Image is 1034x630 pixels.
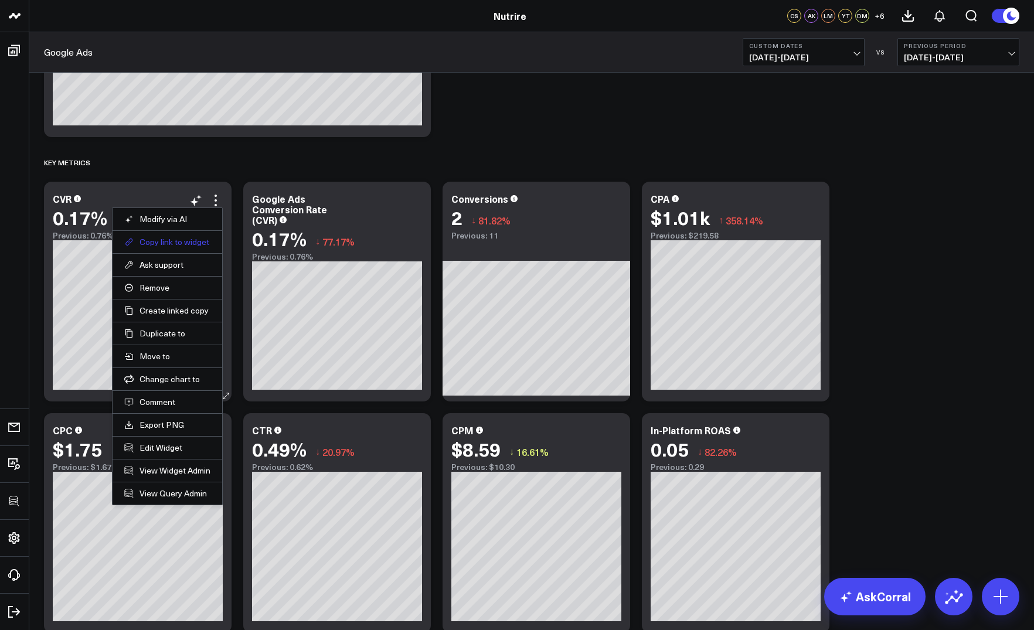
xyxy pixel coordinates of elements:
span: 20.97% [322,445,355,458]
span: 82.26% [705,445,737,458]
button: Remove [124,282,210,293]
button: Duplicate to [124,328,210,339]
div: Conversions [451,192,508,205]
div: DM [855,9,869,23]
button: Custom Dates[DATE]-[DATE] [743,38,865,66]
span: ↓ [698,444,702,459]
div: Previous: $10.30 [451,462,621,472]
div: Previous: 0.76% [252,252,422,261]
span: ↓ [315,234,320,249]
span: 16.61% [516,445,549,458]
div: Previous: 0.29 [651,462,821,472]
a: Google Ads [44,46,93,59]
div: LM [821,9,835,23]
span: + 6 [875,12,885,20]
div: CPC [53,424,73,437]
button: Edit Widget [124,442,210,453]
div: Key Metrics [44,149,90,176]
span: 81.82% [478,214,511,227]
span: [DATE] - [DATE] [749,53,858,62]
div: CVR [53,192,72,205]
b: Previous Period [904,42,1013,49]
div: CTR [252,424,272,437]
span: ↓ [315,444,320,459]
div: $1.01k [651,207,710,228]
button: Previous Period[DATE]-[DATE] [897,38,1019,66]
span: ↑ [719,213,723,228]
button: +6 [872,9,886,23]
button: Comment [124,397,210,407]
span: 358.14% [726,214,763,227]
div: 0.17% [53,207,107,228]
div: Previous: 11 [451,231,621,240]
span: [DATE] - [DATE] [904,53,1013,62]
div: Previous: 0.76% [53,231,223,240]
div: Google Ads Conversion Rate (CVR) [252,192,327,226]
div: CS [787,9,801,23]
a: View Query Admin [124,488,210,499]
a: Export PNG [124,420,210,430]
div: Previous: 0.62% [252,462,422,472]
div: 0.17% [252,228,307,249]
div: YT [838,9,852,23]
button: Modify via AI [124,214,210,224]
span: ↑ [111,444,115,459]
button: Create linked copy [124,305,210,316]
div: Previous: $219.58 [651,231,821,240]
div: CPM [451,424,474,437]
div: $1.75 [53,438,102,459]
button: Move to [124,351,210,362]
a: View Widget Admin [124,465,210,476]
button: Copy link to widget [124,237,210,247]
button: Ask support [124,260,210,270]
div: AK [804,9,818,23]
div: VS [870,49,892,56]
span: ↓ [509,444,514,459]
a: Nutrire [494,9,526,22]
a: AskCorral [824,578,926,615]
div: Previous: $1.67 [53,462,223,472]
div: CPA [651,192,669,205]
button: Change chart to [124,374,210,384]
b: Custom Dates [749,42,858,49]
div: 2 [451,207,462,228]
div: In-Platform ROAS [651,424,731,437]
div: 0.05 [651,438,689,459]
div: 0.49% [252,438,307,459]
span: 77.17% [322,235,355,248]
span: ↓ [471,213,476,228]
div: $8.59 [451,438,501,459]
